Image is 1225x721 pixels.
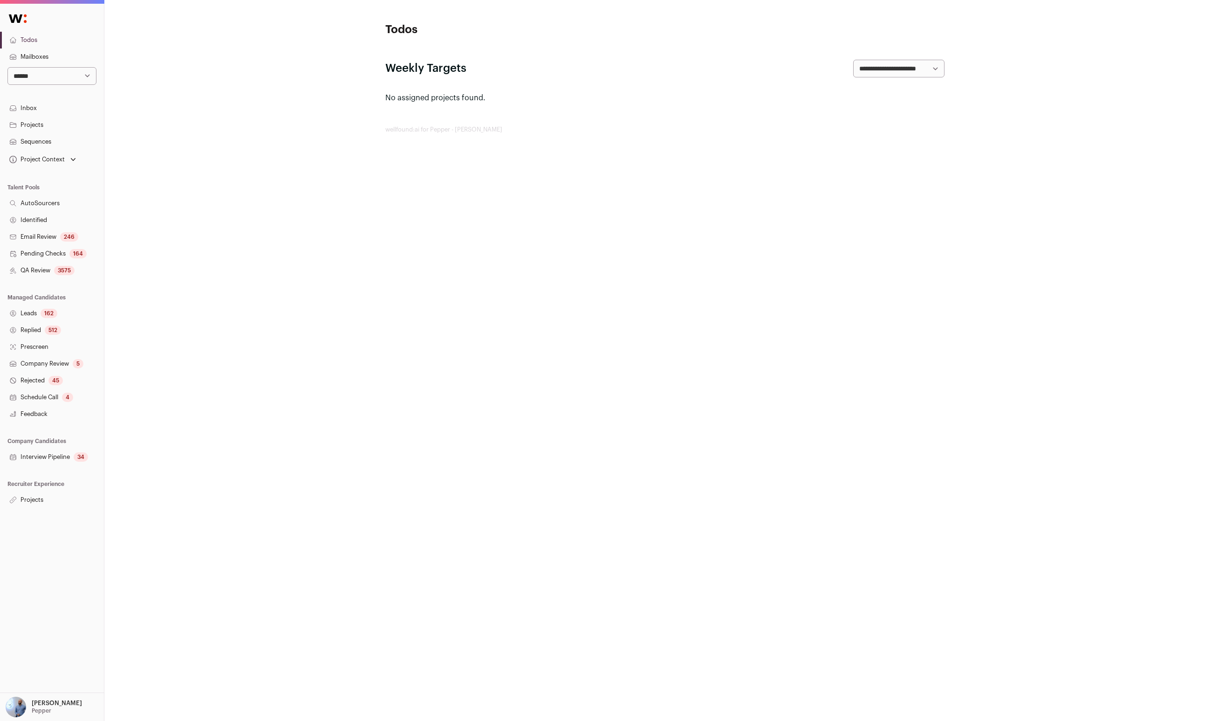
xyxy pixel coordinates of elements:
[45,326,61,335] div: 512
[32,707,51,714] p: Pepper
[4,9,32,28] img: Wellfound
[4,697,84,717] button: Open dropdown
[7,156,65,163] div: Project Context
[32,700,82,707] p: [PERSON_NAME]
[62,393,73,402] div: 4
[69,249,87,258] div: 164
[385,61,466,76] h2: Weekly Targets
[7,153,78,166] button: Open dropdown
[73,359,83,368] div: 5
[385,126,944,133] footer: wellfound:ai for Pepper - [PERSON_NAME]
[41,309,57,318] div: 162
[60,232,78,242] div: 246
[48,376,63,385] div: 45
[74,452,88,462] div: 34
[6,697,26,717] img: 97332-medium_jpg
[385,22,572,37] h1: Todos
[385,92,944,104] p: No assigned projects found.
[54,266,75,275] div: 3575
